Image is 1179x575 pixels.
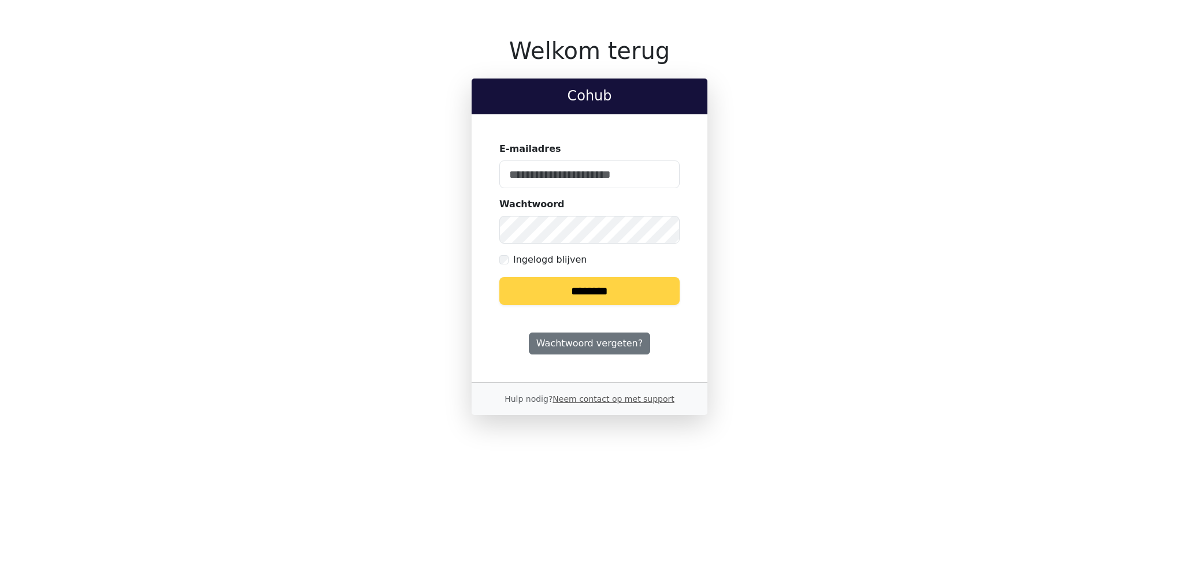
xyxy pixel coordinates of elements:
[505,394,674,404] small: Hulp nodig?
[553,394,674,404] a: Neem contact op met support
[529,333,650,354] a: Wachtwoord vergeten?
[472,37,707,65] h1: Welkom terug
[499,197,565,211] label: Wachtwoord
[481,88,698,104] h2: Cohub
[513,253,587,267] label: Ingelogd blijven
[499,142,561,156] label: E-mailadres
